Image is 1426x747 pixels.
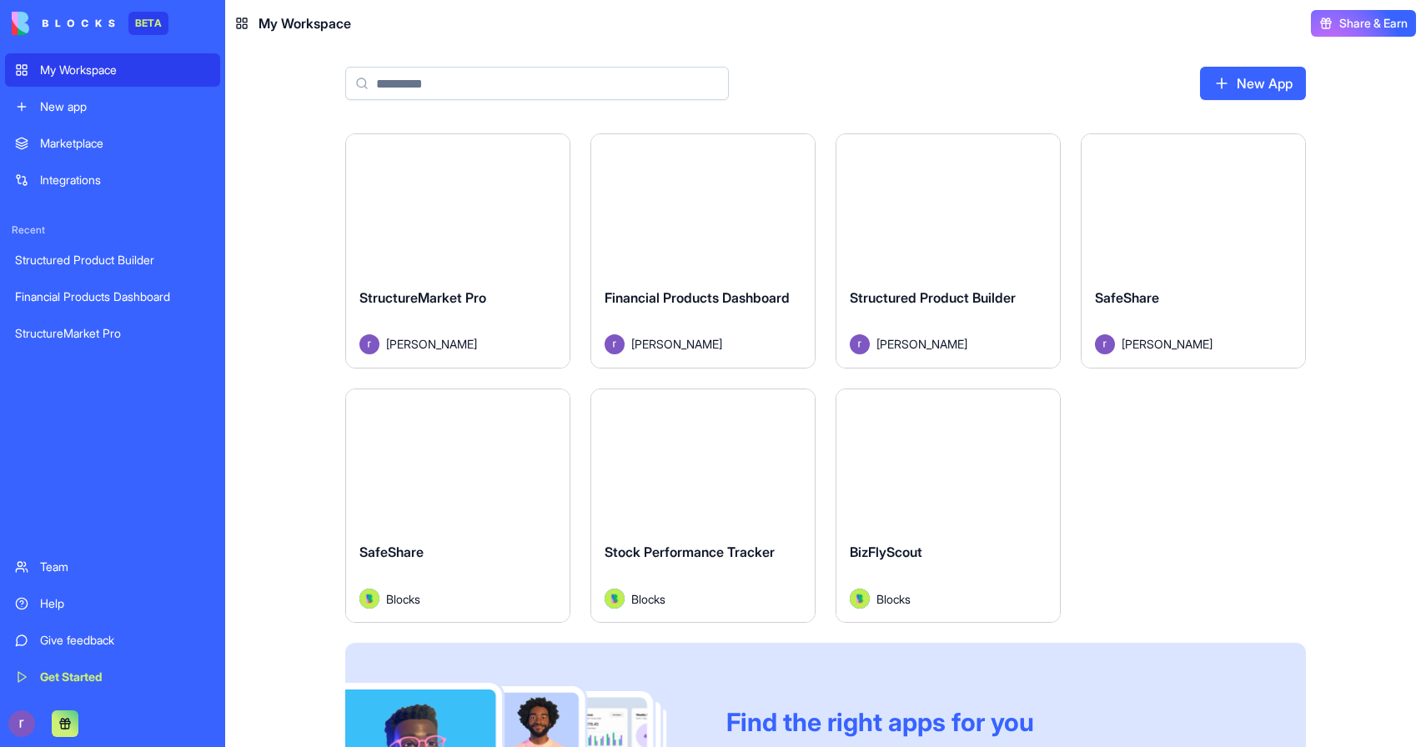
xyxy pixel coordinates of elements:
[1200,67,1306,100] a: New App
[5,127,220,160] a: Marketplace
[359,589,379,609] img: Avatar
[12,12,168,35] a: BETA
[631,590,665,608] span: Blocks
[1081,133,1306,368] a: SafeShareAvatar[PERSON_NAME]
[836,133,1061,368] a: Structured Product BuilderAvatar[PERSON_NAME]
[5,587,220,620] a: Help
[259,13,351,33] span: My Workspace
[5,660,220,694] a: Get Started
[40,98,210,115] div: New app
[40,632,210,649] div: Give feedback
[605,544,775,560] span: Stock Performance Tracker
[876,590,911,608] span: Blocks
[12,12,115,35] img: logo
[850,589,870,609] img: Avatar
[605,289,790,306] span: Financial Products Dashboard
[5,624,220,657] a: Give feedback
[128,12,168,35] div: BETA
[40,669,210,685] div: Get Started
[359,334,379,354] img: Avatar
[1311,10,1416,37] button: Share & Earn
[1095,334,1115,354] img: Avatar
[850,544,922,560] span: BizFlyScout
[5,223,220,237] span: Recent
[40,559,210,575] div: Team
[15,288,210,305] div: Financial Products Dashboard
[726,707,1266,737] div: Find the right apps for you
[876,335,967,353] span: [PERSON_NAME]
[1122,335,1213,353] span: [PERSON_NAME]
[836,389,1061,624] a: BizFlyScoutAvatarBlocks
[590,133,816,368] a: Financial Products DashboardAvatar[PERSON_NAME]
[15,252,210,268] div: Structured Product Builder
[359,289,486,306] span: StructureMarket Pro
[40,172,210,188] div: Integrations
[605,589,625,609] img: Avatar
[590,389,816,624] a: Stock Performance TrackerAvatarBlocks
[8,710,35,737] img: ACg8ocK9p4COroYERF96wq_Nqbucimpd5rvzMLLyBNHYTn_bI3RzLw=s96-c
[40,595,210,612] div: Help
[359,544,424,560] span: SafeShare
[386,335,477,353] span: [PERSON_NAME]
[5,53,220,87] a: My Workspace
[345,133,570,368] a: StructureMarket ProAvatar[PERSON_NAME]
[850,334,870,354] img: Avatar
[5,317,220,350] a: StructureMarket Pro
[5,280,220,313] a: Financial Products Dashboard
[5,550,220,584] a: Team
[5,243,220,277] a: Structured Product Builder
[605,334,625,354] img: Avatar
[850,289,1016,306] span: Structured Product Builder
[1095,289,1159,306] span: SafeShare
[631,335,722,353] span: [PERSON_NAME]
[5,163,220,197] a: Integrations
[15,325,210,342] div: StructureMarket Pro
[386,590,420,608] span: Blocks
[345,389,570,624] a: SafeShareAvatarBlocks
[40,62,210,78] div: My Workspace
[40,135,210,152] div: Marketplace
[5,90,220,123] a: New app
[1339,15,1408,32] span: Share & Earn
